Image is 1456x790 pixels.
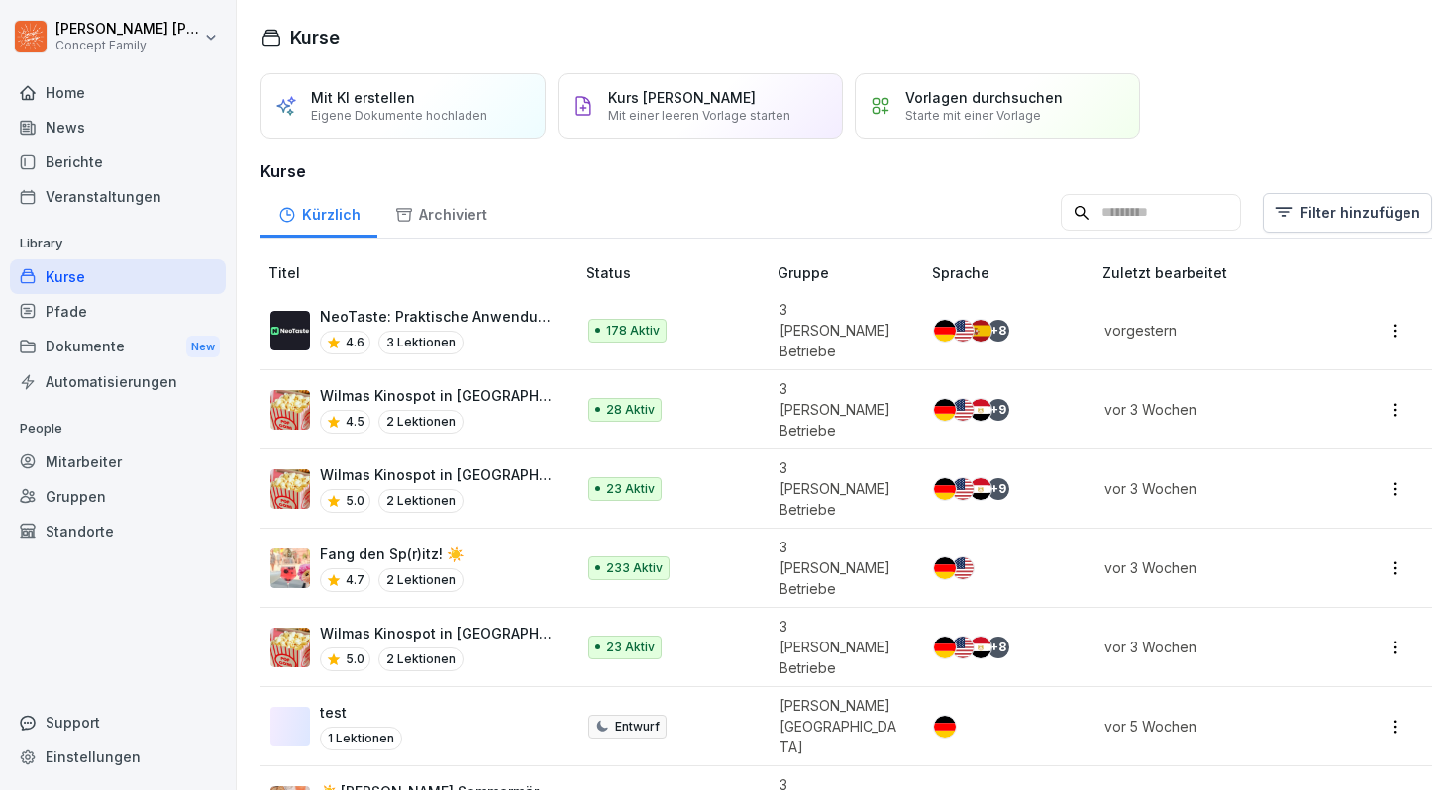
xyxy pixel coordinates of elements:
img: us.svg [952,399,974,421]
button: Filter hinzufügen [1263,193,1432,233]
p: 2 Lektionen [378,410,464,434]
p: Titel [268,262,578,283]
p: Mit einer leeren Vorlage starten [608,108,790,123]
img: us.svg [952,320,974,342]
img: us.svg [952,478,974,500]
a: Standorte [10,514,226,548]
a: Einstellungen [10,740,226,774]
a: Pfade [10,294,226,329]
p: Starte mit einer Vorlage [905,108,1041,123]
p: People [10,413,226,444]
div: + 8 [988,637,1009,658]
img: us.svg [952,637,974,658]
p: 3 Lektionen [378,331,464,354]
a: Home [10,75,226,110]
img: es.svg [970,320,991,342]
p: 3 [PERSON_NAME] Betriebe [780,299,900,361]
p: Status [586,262,770,283]
p: [PERSON_NAME] [PERSON_NAME] [55,21,200,38]
img: de.svg [934,716,956,738]
p: 1 Lektionen [320,727,402,750]
h3: Kurse [260,159,1432,183]
div: New [186,336,220,358]
div: + 8 [988,320,1009,342]
p: Eigene Dokumente hochladen [311,108,487,123]
img: de.svg [934,320,956,342]
div: + 9 [988,399,1009,421]
img: eg.svg [970,478,991,500]
img: lisxt29zix8d85hqugm5p1kp.png [270,548,310,588]
a: Berichte [10,145,226,179]
p: 2 Lektionen [378,489,464,513]
div: Support [10,705,226,740]
img: de.svg [934,399,956,421]
p: 3 [PERSON_NAME] Betriebe [780,378,900,441]
a: Mitarbeiter [10,444,226,479]
img: eg.svg [970,399,991,421]
p: vor 5 Wochen [1104,716,1323,737]
p: Gruppe [778,262,924,283]
img: de.svg [934,557,956,579]
a: Automatisierungen [10,364,226,399]
p: 178 Aktiv [606,322,660,340]
p: 23 Aktiv [606,639,655,656]
p: 233 Aktiv [606,559,663,577]
img: de.svg [934,478,956,500]
p: 4.5 [346,413,364,431]
a: Archiviert [377,187,504,238]
div: Veranstaltungen [10,179,226,214]
a: Kürzlich [260,187,377,238]
a: Kurse [10,259,226,294]
p: Wilmas Kinospot in [GEOGRAPHIC_DATA] 🎞️🍿 [320,464,555,485]
h1: Kurse [290,24,340,50]
p: Kurs [PERSON_NAME] [608,89,756,106]
p: NeoTaste: Praktische Anwendung im Wilma Betrieb✨ [320,306,555,327]
a: Gruppen [10,479,226,514]
a: News [10,110,226,145]
p: vor 3 Wochen [1104,637,1323,657]
img: dmy6sxyam6a07pp0qzxqde1w.png [270,628,310,667]
div: Dokumente [10,329,226,365]
p: 28 Aktiv [606,401,655,419]
p: Entwurf [615,718,660,736]
p: 5.0 [346,492,364,510]
a: DokumenteNew [10,329,226,365]
p: Sprache [932,262,1094,283]
p: 4.6 [346,334,364,351]
p: 5.0 [346,650,364,668]
img: us.svg [952,557,974,579]
img: de.svg [934,637,956,658]
p: vor 3 Wochen [1104,399,1323,420]
img: dmy6sxyam6a07pp0qzxqde1w.png [270,390,310,430]
p: Wilmas Kinospot in [GEOGRAPHIC_DATA] 🎞️🍿 [320,385,555,406]
p: Concept Family [55,39,200,52]
img: vtu7q3a1ik38coiyfcclx029.png [270,311,310,350]
p: 2 Lektionen [378,568,464,592]
img: eg.svg [970,637,991,658]
div: + 9 [988,478,1009,500]
p: 3 [PERSON_NAME] Betriebe [780,537,900,599]
p: vor 3 Wochen [1104,557,1323,578]
p: 3 [PERSON_NAME] Betriebe [780,457,900,520]
p: [PERSON_NAME] [GEOGRAPHIC_DATA] [780,695,900,757]
p: vorgestern [1104,320,1323,341]
p: vor 3 Wochen [1104,478,1323,499]
p: Fang den Sp(r)itz! ☀️ [320,543,464,564]
p: 2 Lektionen [378,647,464,671]
p: Mit KI erstellen [311,89,415,106]
p: test [320,702,402,723]
p: Wilmas Kinospot in [GEOGRAPHIC_DATA] 🎞️🍿 [320,623,555,643]
p: 4.7 [346,571,364,589]
img: dmy6sxyam6a07pp0qzxqde1w.png [270,469,310,509]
